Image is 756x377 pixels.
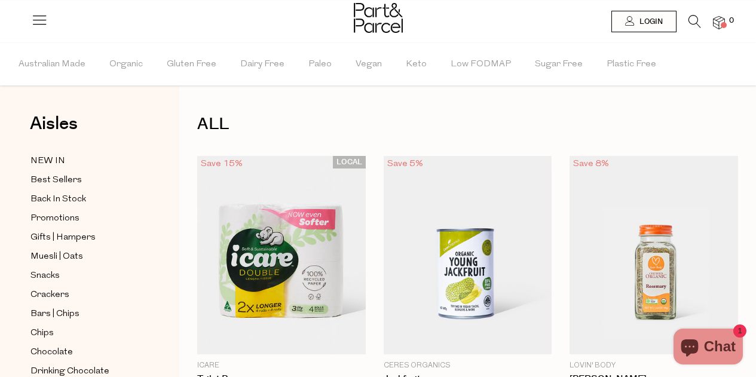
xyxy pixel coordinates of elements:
[570,360,738,371] p: Lovin' Body
[451,44,511,85] span: Low FODMAP
[30,287,139,302] a: Crackers
[30,268,139,283] a: Snacks
[670,329,746,367] inbox-online-store-chat: Shopify online store chat
[308,44,332,85] span: Paleo
[30,288,69,302] span: Crackers
[30,192,86,207] span: Back In Stock
[197,111,738,138] h1: ALL
[30,154,65,168] span: NEW IN
[726,16,737,26] span: 0
[30,173,82,188] span: Best Sellers
[197,156,246,172] div: Save 15%
[30,345,139,360] a: Chocolate
[384,156,552,354] img: Jackfruit
[30,345,73,360] span: Chocolate
[30,307,79,321] span: Bars | Chips
[30,306,139,321] a: Bars | Chips
[713,16,725,29] a: 0
[30,326,54,341] span: Chips
[30,173,139,188] a: Best Sellers
[356,44,382,85] span: Vegan
[30,231,96,245] span: Gifts | Hampers
[30,269,60,283] span: Snacks
[30,249,139,264] a: Muesli | Oats
[30,326,139,341] a: Chips
[109,44,143,85] span: Organic
[535,44,583,85] span: Sugar Free
[19,44,85,85] span: Australian Made
[570,156,738,354] img: Rosemary
[611,11,677,32] a: Login
[30,212,79,226] span: Promotions
[30,250,83,264] span: Muesli | Oats
[240,44,284,85] span: Dairy Free
[197,360,366,371] p: icare
[384,360,552,371] p: Ceres Organics
[30,115,78,145] a: Aisles
[30,111,78,137] span: Aisles
[30,230,139,245] a: Gifts | Hampers
[570,156,613,172] div: Save 8%
[607,44,656,85] span: Plastic Free
[354,3,403,33] img: Part&Parcel
[30,154,139,168] a: NEW IN
[636,17,663,27] span: Login
[30,211,139,226] a: Promotions
[167,44,216,85] span: Gluten Free
[30,192,139,207] a: Back In Stock
[384,156,427,172] div: Save 5%
[197,156,366,354] img: Toilet Paper
[333,156,366,168] span: LOCAL
[406,44,427,85] span: Keto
